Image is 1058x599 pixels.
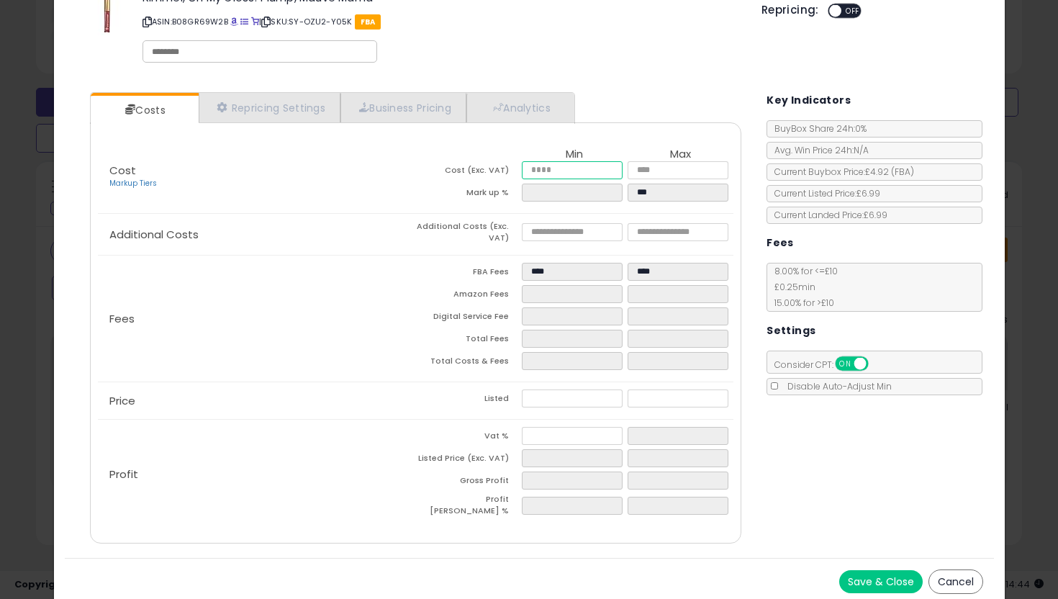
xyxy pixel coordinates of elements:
h5: Fees [767,234,794,252]
a: Costs [91,96,197,125]
span: FBA [355,14,381,30]
button: Save & Close [839,570,923,593]
span: Consider CPT: [767,359,887,371]
span: £4.92 [865,166,914,178]
p: Cost [98,165,416,189]
button: Cancel [928,569,983,594]
a: Repricing Settings [199,93,341,122]
td: Digital Service Fee [415,307,521,330]
a: Markup Tiers [109,178,157,189]
a: Business Pricing [340,93,466,122]
a: BuyBox page [230,16,238,27]
p: ASIN: B08GR69W2B | SKU: SY-OZU2-Y05K [143,10,740,33]
td: Vat % [415,427,521,449]
h5: Settings [767,322,815,340]
td: Total Costs & Fees [415,352,521,374]
span: Current Listed Price: £6.99 [767,187,880,199]
th: Min [522,148,628,161]
h5: Repricing: [761,4,819,16]
span: Current Buybox Price: [767,166,914,178]
span: BuyBox Share 24h: 0% [767,122,867,135]
a: Your listing only [251,16,259,27]
td: Amazon Fees [415,285,521,307]
span: 15.00 % for > £10 [767,297,834,309]
p: Price [98,395,416,407]
td: Listed Price (Exc. VAT) [415,449,521,472]
p: Additional Costs [98,229,416,240]
th: Max [628,148,733,161]
a: All offer listings [240,16,248,27]
td: Cost (Exc. VAT) [415,161,521,184]
h5: Key Indicators [767,91,851,109]
a: Analytics [466,93,573,122]
span: OFF [867,358,890,370]
span: 8.00 % for <= £10 [767,265,838,309]
td: Gross Profit [415,472,521,494]
td: Profit [PERSON_NAME] % [415,494,521,521]
td: Total Fees [415,330,521,352]
span: ( FBA ) [891,166,914,178]
p: Fees [98,313,416,325]
span: £0.25 min [767,281,815,293]
span: OFF [841,5,864,17]
span: ON [836,358,854,370]
span: Current Landed Price: £6.99 [767,209,887,221]
td: Mark up % [415,184,521,206]
td: Listed [415,389,521,412]
span: Avg. Win Price 24h: N/A [767,144,869,156]
p: Profit [98,469,416,480]
td: FBA Fees [415,263,521,285]
span: Disable Auto-Adjust Min [780,380,892,392]
td: Additional Costs (Exc. VAT) [415,221,521,248]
